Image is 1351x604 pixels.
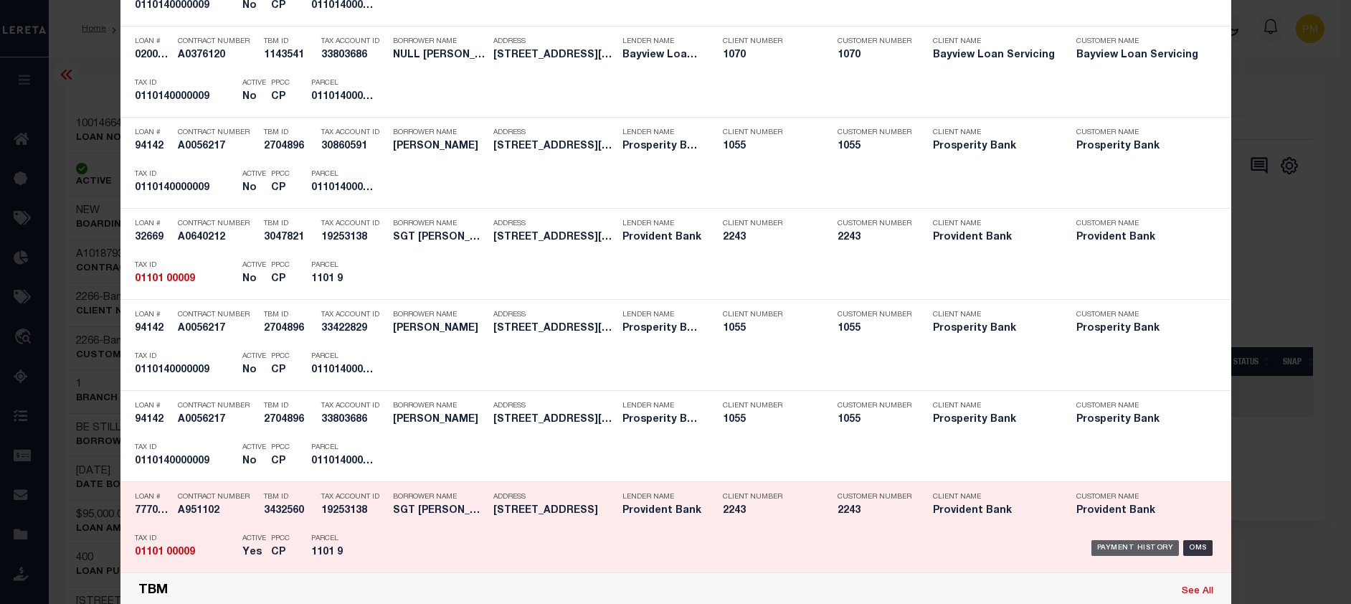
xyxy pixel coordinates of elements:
[135,534,235,543] p: Tax ID
[1076,141,1198,153] h5: Prosperity Bank
[311,273,376,286] h5: 1101 9
[311,443,376,452] p: Parcel
[723,128,816,137] p: Client Number
[723,493,816,501] p: Client Number
[622,505,701,517] h5: Provident Bank
[135,49,171,62] h5: 0200046202
[622,37,701,46] p: Lender Name
[271,352,290,361] p: PPCC
[264,141,314,153] h5: 2704896
[264,49,314,62] h5: 1143541
[271,261,290,270] p: PPCC
[723,220,816,228] p: Client Number
[135,547,195,557] strong: 01101 00009
[311,182,376,194] h5: 0110140000009
[311,534,376,543] p: Parcel
[723,141,816,153] h5: 1055
[264,232,314,244] h5: 3047821
[838,220,911,228] p: Customer Number
[933,220,1055,228] p: Client Name
[311,456,376,468] h5: 0110140000009
[242,534,266,543] p: Active
[135,220,171,228] p: Loan #
[271,443,290,452] p: PPCC
[622,493,701,501] p: Lender Name
[321,141,386,153] h5: 30860591
[723,232,816,244] h5: 2243
[271,456,290,468] h5: CP
[723,505,816,517] h5: 2243
[135,364,235,377] h5: 0110140000009
[393,128,486,137] p: Borrower Name
[723,323,816,335] h5: 1055
[393,414,486,426] h5: DANIEL JONES
[242,443,266,452] p: Active
[393,141,486,153] h5: DANIEL JONES
[393,49,486,62] h5: NULL DANIEL
[135,91,235,103] h5: 0110140000009
[723,311,816,319] p: Client Number
[622,323,701,335] h5: Prosperity Bank
[1091,540,1180,556] div: Payment History
[242,170,266,179] p: Active
[271,364,290,377] h5: CP
[271,273,290,286] h5: CP
[723,402,816,410] p: Client Number
[321,414,386,426] h5: 33803686
[321,37,386,46] p: Tax Account ID
[242,273,264,286] h5: No
[393,220,486,228] p: Borrower Name
[393,311,486,319] p: Borrower Name
[622,311,701,319] p: Lender Name
[321,232,386,244] h5: 19253138
[242,79,266,88] p: Active
[135,414,171,426] h5: 94142
[135,128,171,137] p: Loan #
[493,49,615,62] h5: 5613 FM 2100 Rd Crosby TX 77532
[493,323,615,335] h5: 5613 FM 2100 RD CROSBY TX 77532
[838,311,911,319] p: Customer Number
[493,311,615,319] p: Address
[1182,587,1213,596] a: See All
[723,414,816,426] h5: 1055
[1076,323,1198,335] h5: Prosperity Bank
[1076,311,1198,319] p: Customer Name
[135,311,171,319] p: Loan #
[933,49,1055,62] h5: Bayview Loan Servicing
[178,414,257,426] h5: A0056217
[321,323,386,335] h5: 33422829
[242,456,264,468] h5: No
[933,232,1055,244] h5: Provident Bank
[493,414,615,426] h5: 5613 FM 2100 RD CROSBY TX 77532
[321,402,386,410] p: Tax Account ID
[321,493,386,501] p: Tax Account ID
[178,311,257,319] p: Contract Number
[178,505,257,517] h5: A951102
[622,402,701,410] p: Lender Name
[393,323,486,335] h5: DANIEL JONES
[838,505,909,517] h5: 2243
[393,493,486,501] p: Borrower Name
[311,352,376,361] p: Parcel
[242,364,264,377] h5: No
[178,402,257,410] p: Contract Number
[135,352,235,361] p: Tax ID
[1076,128,1198,137] p: Customer Name
[1076,49,1198,62] h5: Bayview Loan Servicing
[135,505,171,517] h5: 777021498
[393,232,486,244] h5: SGT FRANCIS M GLYNN AMERICAN
[264,414,314,426] h5: 2704896
[264,37,314,46] p: TBM ID
[723,37,816,46] p: Client Number
[135,274,195,284] strong: 01101 00009
[264,493,314,501] p: TBM ID
[838,128,911,137] p: Customer Number
[264,505,314,517] h5: 3432560
[271,547,290,559] h5: CP
[493,232,615,244] h5: 57 MITCHELL AVE FRANKLIN NJ 07416
[311,261,376,270] p: Parcel
[838,414,909,426] h5: 1055
[321,49,386,62] h5: 33803686
[1076,220,1198,228] p: Customer Name
[933,37,1055,46] p: Client Name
